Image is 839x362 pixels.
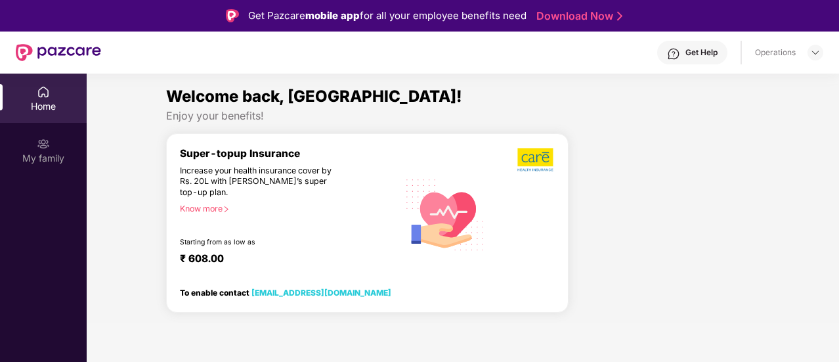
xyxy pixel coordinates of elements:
[166,87,462,106] span: Welcome back, [GEOGRAPHIC_DATA]!
[398,166,492,261] img: svg+xml;base64,PHN2ZyB4bWxucz0iaHR0cDovL3d3dy53My5vcmcvMjAwMC9zdmciIHhtbG5zOnhsaW5rPSJodHRwOi8vd3...
[37,85,50,99] img: svg+xml;base64,PHN2ZyBpZD0iSG9tZSIgeG1sbnM9Imh0dHA6Ly93d3cudzMub3JnLzIwMDAvc3ZnIiB3aWR0aD0iMjAiIG...
[536,9,618,23] a: Download Now
[617,9,622,23] img: Stroke
[180,288,391,297] div: To enable contact
[685,47,718,58] div: Get Help
[305,9,360,22] strong: mobile app
[755,47,796,58] div: Operations
[180,204,391,213] div: Know more
[251,288,391,298] a: [EMAIL_ADDRESS][DOMAIN_NAME]
[667,47,680,60] img: svg+xml;base64,PHN2ZyBpZD0iSGVscC0zMngzMiIgeG1sbnM9Imh0dHA6Ly93d3cudzMub3JnLzIwMDAvc3ZnIiB3aWR0aD...
[180,147,398,160] div: Super-topup Insurance
[180,252,385,268] div: ₹ 608.00
[180,238,343,247] div: Starting from as low as
[226,9,239,22] img: Logo
[810,47,821,58] img: svg+xml;base64,PHN2ZyBpZD0iRHJvcGRvd24tMzJ4MzIiIHhtbG5zPSJodHRwOi8vd3d3LnczLm9yZy8yMDAwL3N2ZyIgd2...
[517,147,555,172] img: b5dec4f62d2307b9de63beb79f102df3.png
[248,8,527,24] div: Get Pazcare for all your employee benefits need
[180,166,342,198] div: Increase your health insurance cover by Rs. 20L with [PERSON_NAME]’s super top-up plan.
[223,206,230,213] span: right
[166,109,760,123] div: Enjoy your benefits!
[16,44,101,61] img: New Pazcare Logo
[37,137,50,150] img: svg+xml;base64,PHN2ZyB3aWR0aD0iMjAiIGhlaWdodD0iMjAiIHZpZXdCb3g9IjAgMCAyMCAyMCIgZmlsbD0ibm9uZSIgeG...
